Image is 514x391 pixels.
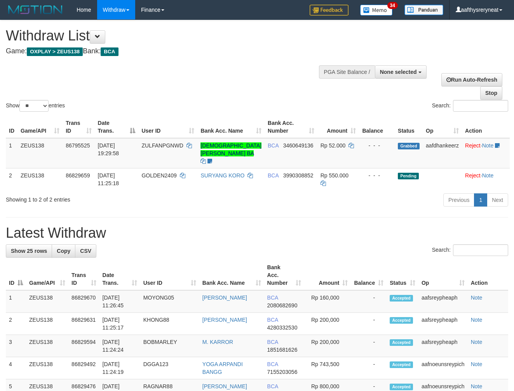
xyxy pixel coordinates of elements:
th: Game/API: activate to sort column ascending [17,116,63,138]
span: Accepted [390,295,413,302]
span: Grabbed [398,143,420,149]
td: 3 [6,335,26,357]
span: Show 25 rows [11,248,47,254]
img: Button%20Memo.svg [360,5,393,16]
span: BCA [267,295,278,301]
th: Action [468,260,508,290]
td: - [351,357,387,379]
th: Bank Acc. Name: activate to sort column ascending [197,116,265,138]
div: - - - [362,142,392,149]
td: ZEUS138 [26,290,68,313]
th: Action [462,116,510,138]
span: Copy 3990308852 to clipboard [283,172,314,179]
td: - [351,313,387,335]
td: 86829492 [68,357,99,379]
td: ZEUS138 [17,138,63,168]
label: Search: [432,244,508,256]
a: Note [482,142,494,149]
td: Rp 743,500 [304,357,351,379]
th: Balance [359,116,395,138]
a: Note [471,317,483,323]
label: Show entries [6,100,65,112]
td: 2 [6,313,26,335]
h1: Latest Withdraw [6,225,508,241]
th: Status: activate to sort column ascending [387,260,418,290]
input: Search: [453,100,508,112]
span: BCA [268,172,279,179]
span: Copy 3460649136 to clipboard [283,142,314,149]
td: aafsreypheaph [418,335,468,357]
th: Date Trans.: activate to sort column descending [95,116,139,138]
a: Note [471,383,483,389]
span: Copy 7155203056 to clipboard [267,369,298,375]
th: Trans ID: activate to sort column ascending [68,260,99,290]
h4: Game: Bank: [6,47,335,55]
td: 2 [6,168,17,190]
span: [DATE] 19:29:58 [98,142,119,156]
img: Feedback.jpg [310,5,348,16]
a: Run Auto-Refresh [441,73,502,86]
a: YOGA ARPANDI BANGG [202,361,243,375]
a: Copy [52,244,75,258]
span: BCA [267,383,278,389]
span: BCA [101,47,118,56]
a: Next [487,193,508,207]
div: - - - [362,172,392,179]
span: 86829659 [66,172,90,179]
a: Previous [443,193,474,207]
img: MOTION_logo.png [6,4,65,16]
td: DGGA123 [140,357,199,379]
span: OXPLAY > ZEUS138 [27,47,83,56]
td: aafdhankeerz [423,138,462,168]
a: Stop [480,86,502,100]
td: [DATE] 11:24:19 [99,357,140,379]
a: M. KARROR [202,339,233,345]
span: [DATE] 11:25:18 [98,172,119,186]
th: User ID: activate to sort column ascending [138,116,197,138]
span: Accepted [390,361,413,368]
a: Note [471,361,483,367]
span: Copy [57,248,70,254]
img: panduan.png [404,5,443,15]
span: Copy 1851681626 to clipboard [267,347,298,353]
span: 34 [387,2,398,9]
th: User ID: activate to sort column ascending [140,260,199,290]
td: MOYONG05 [140,290,199,313]
td: ZEUS138 [17,168,63,190]
a: CSV [75,244,96,258]
td: Rp 200,000 [304,313,351,335]
select: Showentries [19,100,49,112]
td: ZEUS138 [26,335,68,357]
td: 86829594 [68,335,99,357]
a: Reject [465,142,481,149]
a: Show 25 rows [6,244,52,258]
td: [DATE] 11:24:24 [99,335,140,357]
td: aafsreypheaph [418,313,468,335]
td: KHONG88 [140,313,199,335]
a: [PERSON_NAME] [202,383,247,389]
td: - [351,290,387,313]
th: Op: activate to sort column ascending [423,116,462,138]
td: 1 [6,138,17,168]
span: BCA [267,339,278,345]
span: Accepted [390,339,413,346]
td: [DATE] 11:26:45 [99,290,140,313]
span: CSV [80,248,91,254]
h1: Withdraw List [6,28,335,44]
th: Date Trans.: activate to sort column ascending [99,260,140,290]
th: Trans ID: activate to sort column ascending [63,116,94,138]
td: 86829670 [68,290,99,313]
td: BOBMARLEY [140,335,199,357]
input: Search: [453,244,508,256]
th: Amount: activate to sort column ascending [304,260,351,290]
span: Copy 4280332530 to clipboard [267,324,298,331]
td: 1 [6,290,26,313]
span: ZULFANPGNWD [141,142,183,149]
td: - [351,335,387,357]
td: aafnoeunsreypich [418,357,468,379]
a: Reject [465,172,481,179]
th: Game/API: activate to sort column ascending [26,260,68,290]
th: Bank Acc. Number: activate to sort column ascending [264,260,304,290]
span: GOLDEN2409 [141,172,176,179]
a: Note [471,339,483,345]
